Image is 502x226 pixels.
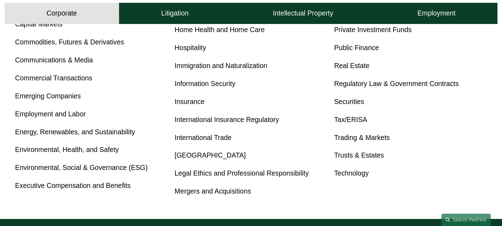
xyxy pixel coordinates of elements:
a: Tax/ERISA [334,116,367,123]
a: Emerging Companies [15,92,81,100]
h4: Employment [417,9,455,18]
a: Communications & Media [15,56,93,64]
a: Private Investment Funds [334,26,411,33]
a: Technology [334,169,368,177]
a: International Insurance Regulatory [175,116,279,123]
a: Trading & Markets [334,134,390,141]
a: Commodities, Futures & Derivatives [15,38,124,46]
a: Public Finance [334,44,379,51]
a: Regulatory Law & Government Contracts [334,80,459,87]
a: Employment and Labor [15,110,86,118]
h4: Intellectual Property [273,9,333,18]
a: Search this site [441,214,491,226]
a: [GEOGRAPHIC_DATA] [175,151,246,159]
a: Executive Compensation and Benefits [15,182,131,189]
a: Securities [334,98,364,105]
a: Insurance [175,98,205,105]
a: Environmental, Health, and Safety [15,146,119,153]
a: Hospitality [175,44,206,51]
a: Legal Ethics and Professional Responsibility [175,169,309,177]
a: Information Security [175,80,236,87]
h4: Corporate [47,9,77,18]
a: Real Estate [334,62,369,69]
a: Environmental, Social & Governance (ESG) [15,164,148,171]
a: Commercial Transactions [15,74,92,82]
h4: Litigation [161,9,189,18]
a: Home Health and Home Care [175,26,265,33]
a: Immigration and Naturalization [175,62,267,69]
a: Mergers and Acquisitions [175,187,251,195]
a: Energy, Renewables, and Sustainability [15,128,135,136]
a: Trusts & Estates [334,151,384,159]
a: International Trade [175,134,232,141]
